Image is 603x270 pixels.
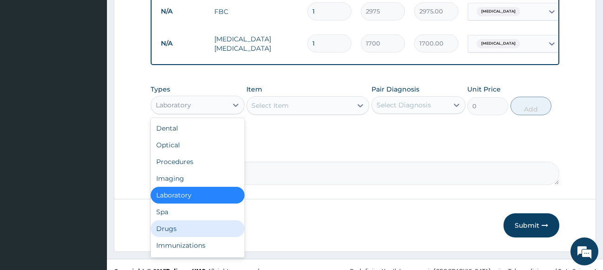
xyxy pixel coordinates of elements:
td: [MEDICAL_DATA] [MEDICAL_DATA] [210,30,303,58]
span: We're online! [54,78,128,171]
div: Minimize live chat window [152,5,175,27]
td: FBC [210,2,303,21]
div: Select Diagnosis [377,100,431,110]
textarea: Type your message and hit 'Enter' [5,175,177,208]
div: Select Item [252,101,289,110]
span: [MEDICAL_DATA] [477,7,520,16]
button: Submit [504,213,559,237]
label: Unit Price [467,85,501,94]
div: Procedures [151,153,245,170]
div: Laboratory [156,100,191,110]
button: Add [510,97,551,115]
td: N/A [156,3,210,20]
div: Imaging [151,170,245,187]
div: Chat with us now [48,52,156,64]
label: Comment [151,149,560,157]
div: Spa [151,204,245,220]
div: Laboratory [151,187,245,204]
td: N/A [156,35,210,52]
label: Item [246,85,262,94]
span: [MEDICAL_DATA] [477,39,520,48]
label: Types [151,86,170,93]
img: d_794563401_company_1708531726252_794563401 [17,46,38,70]
label: Pair Diagnosis [371,85,419,94]
div: Dental [151,120,245,137]
div: Drugs [151,220,245,237]
div: Optical [151,137,245,153]
div: Immunizations [151,237,245,254]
